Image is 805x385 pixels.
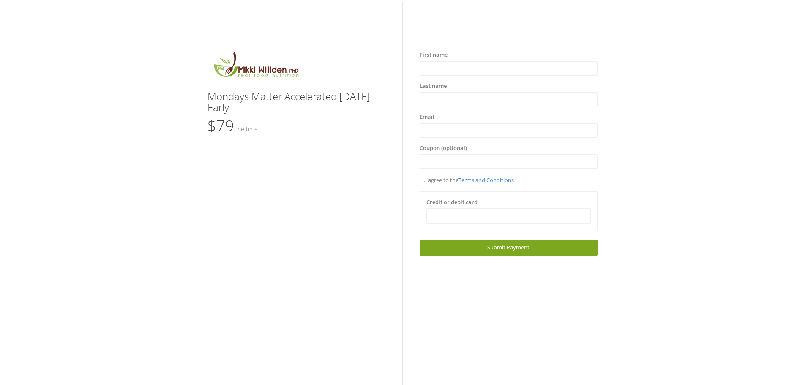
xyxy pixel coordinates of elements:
label: First name [420,51,448,59]
img: MikkiLogoMain.png [207,51,304,82]
small: One time [234,125,258,133]
label: Coupon (optional) [420,144,467,153]
label: Last name [420,82,447,90]
span: Submit Payment [487,243,529,251]
a: Submit Payment [420,240,598,255]
h3: Mondays Matter Accelerated [DATE] Early [207,91,385,113]
a: Terms and Conditions [458,176,514,184]
label: Credit or debit card [426,198,478,207]
iframe: Secure card payment input frame [432,213,585,220]
label: Email [420,113,434,121]
span: I agree to the [420,176,514,184]
span: $79 [207,115,258,136]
